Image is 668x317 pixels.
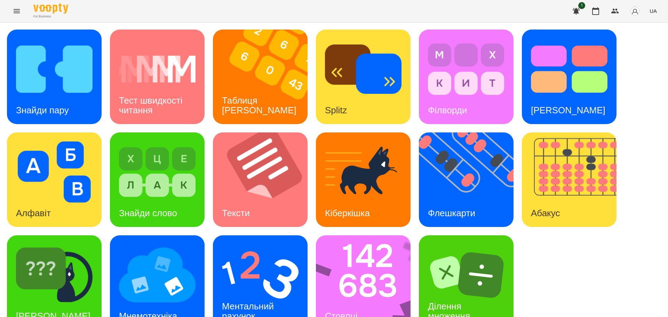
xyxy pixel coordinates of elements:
span: For Business [33,14,68,19]
h3: Тексти [222,208,250,218]
img: Splitz [325,39,401,100]
h3: Абакус [531,208,560,218]
a: ФілвордиФілворди [419,30,514,124]
button: UA [647,5,660,17]
img: Знайди пару [16,39,93,100]
a: Знайди словоЗнайди слово [110,132,205,227]
h3: Таблиця [PERSON_NAME] [222,95,296,115]
a: Тест Струпа[PERSON_NAME] [522,30,617,124]
img: avatar_s.png [630,6,640,16]
h3: Кіберкішка [325,208,370,218]
h3: [PERSON_NAME] [531,105,605,115]
a: ТекстиТексти [213,132,308,227]
img: Тест швидкості читання [119,39,196,100]
a: Тест швидкості читанняТест швидкості читання [110,30,205,124]
h3: Флешкарти [428,208,475,218]
img: Ділення множення [428,244,504,306]
img: Кіберкішка [325,141,401,203]
span: UA [650,7,657,15]
a: Таблиця ШультеТаблиця [PERSON_NAME] [213,30,308,124]
a: АлфавітАлфавіт [7,132,102,227]
h3: Алфавіт [16,208,51,218]
img: Voopty Logo [33,3,68,14]
h3: Splitz [325,105,347,115]
img: Мнемотехніка [119,244,196,306]
img: Знайди Кіберкішку [16,244,93,306]
a: АбакусАбакус [522,132,617,227]
button: Menu [8,3,25,19]
a: КіберкішкаКіберкішка [316,132,411,227]
h3: Знайди слово [119,208,177,218]
img: Знайди слово [119,141,196,203]
img: Абакус [522,132,625,227]
img: Філворди [428,39,504,100]
h3: Знайди пару [16,105,69,115]
img: Ментальний рахунок [222,244,299,306]
a: ФлешкартиФлешкарти [419,132,514,227]
img: Тексти [213,132,316,227]
span: 1 [578,2,585,9]
a: SplitzSplitz [316,30,411,124]
h3: Тест швидкості читання [119,95,185,115]
img: Флешкарти [419,132,522,227]
img: Алфавіт [16,141,93,203]
img: Тест Струпа [531,39,607,100]
a: Знайди паруЗнайди пару [7,30,102,124]
h3: Філворди [428,105,467,115]
img: Таблиця Шульте [213,30,316,124]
